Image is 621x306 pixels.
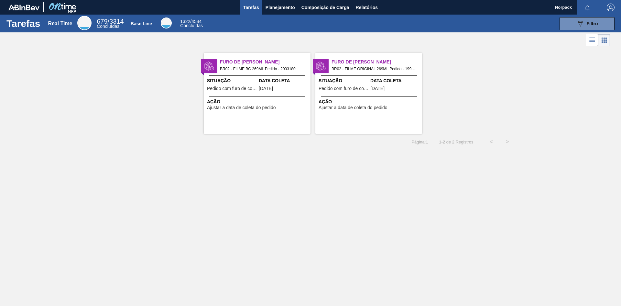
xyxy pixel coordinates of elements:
[411,140,428,144] span: Página : 1
[207,77,257,84] span: Situação
[204,61,214,71] img: status
[598,34,610,46] div: Visão em Cards
[6,20,40,27] h1: Tarefas
[180,23,203,28] span: Concluídas
[77,16,92,30] div: Real Time
[180,19,202,24] span: / 4584
[259,86,273,91] span: 27/08/2025
[577,3,598,12] button: Notificações
[266,4,295,11] span: Planejamento
[483,134,499,150] button: <
[356,4,378,11] span: Relatórios
[97,19,124,28] div: Real Time
[161,17,172,28] div: Base Line
[319,86,369,91] span: Pedido com furo de coleta
[220,65,305,73] span: BR02 - FILME BC 269ML Pedido - 2003180
[48,21,72,27] div: Real Time
[131,21,152,26] div: Base Line
[370,86,385,91] span: 27/08/2025
[180,19,203,28] div: Base Line
[301,4,349,11] span: Composição de Carga
[243,4,259,11] span: Tarefas
[586,34,598,46] div: Visão em Lista
[332,59,422,65] span: Furo de Coleta
[207,86,257,91] span: Pedido com furo de coleta
[319,98,420,105] span: Ação
[560,17,615,30] button: Filtro
[499,134,516,150] button: >
[607,4,615,11] img: Logout
[97,24,119,29] span: Concluídas
[220,59,310,65] span: Furo de Coleta
[97,18,124,25] span: / 3314
[319,77,369,84] span: Situação
[97,18,107,25] span: 679
[319,105,387,110] span: Ajustar a data de coleta do pedido
[587,21,598,26] span: Filtro
[180,19,190,24] span: 1322
[8,5,39,10] img: TNhmsLtSVTkK8tSr43FrP2fwEKptu5GPRR3wAAAABJRU5ErkJggg==
[207,105,276,110] span: Ajustar a data de coleta do pedido
[332,65,417,73] span: BR02 - FILME ORIGINAL 269ML Pedido - 1997769
[438,140,474,144] span: 1 - 2 de 2 Registros
[316,61,326,71] img: status
[259,77,309,84] span: Data Coleta
[370,77,420,84] span: Data Coleta
[207,98,309,105] span: Ação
